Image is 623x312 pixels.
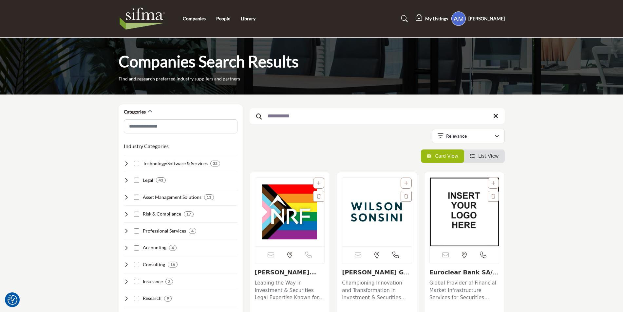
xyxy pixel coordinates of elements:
a: View List [470,153,499,159]
div: 11 Results For Asset Management Solutions [204,194,214,200]
button: Show hide supplier dropdown [451,11,466,26]
span: Card View [435,153,458,159]
img: Wilson Sonsini Goodrich & Rosati [342,178,412,246]
input: Select Technology/Software & Services checkbox [134,161,139,166]
b: 9 [167,296,169,301]
h4: Professional Services: Delivering staffing, training, and outsourcing services to support securit... [143,228,186,234]
h4: Research: Conducting market, financial, economic, and industry research for securities industry p... [143,295,161,302]
h4: Legal: Providing legal advice, compliance support, and litigation services to securities industry... [143,177,153,183]
a: Championing Innovation and Transformation in Investment & Securities With a longstanding history ... [342,278,412,302]
div: 17 Results For Risk & Compliance [184,211,194,217]
h3: Norton Rose Fulbright [255,269,325,276]
img: Site Logo [119,6,169,32]
div: 9 Results For Research [164,296,172,302]
button: Relevance [432,129,505,143]
h2: Categories [124,109,146,115]
span: List View [478,153,499,159]
input: Select Legal checkbox [134,178,139,183]
a: Library [241,16,255,21]
b: 4 [191,229,194,233]
a: Open Listing in new tab [342,178,412,246]
h4: Insurance: Offering insurance solutions to protect securities industry firms from various risks. [143,278,163,285]
div: 32 Results For Technology/Software & Services [210,161,220,166]
b: 32 [213,161,217,166]
a: Euroclear Bank SA/[GEOGRAPHIC_DATA]... [429,269,499,290]
div: 4 Results For Professional Services [189,228,196,234]
b: 11 [207,195,211,199]
h3: Euroclear Bank SA/NV [429,269,500,276]
a: View Card [427,153,458,159]
input: Select Asset Management Solutions checkbox [134,195,139,200]
div: 4 Results For Accounting [169,245,177,251]
b: 2 [168,279,170,284]
a: Add To List [491,181,495,186]
b: 43 [159,178,163,182]
li: Card View [421,149,464,163]
h3: Wilson Sonsini Goodrich & Rosati [342,269,412,276]
div: 2 Results For Insurance [165,279,173,285]
a: Open Listing in new tab [255,178,325,246]
h1: Companies Search Results [119,51,299,72]
p: Relevance [446,133,467,139]
input: Select Consulting checkbox [134,262,139,267]
p: Championing Innovation and Transformation in Investment & Securities With a longstanding history ... [342,279,412,302]
a: Add To List [404,181,408,186]
button: Consent Preferences [8,295,17,305]
b: 17 [186,212,191,217]
input: Search Category [124,119,237,133]
a: Leading the Way in Investment & Securities Legal Expertise Known for its comprehensive suite of s... [255,278,325,302]
a: Search [395,13,412,24]
a: [PERSON_NAME]... [255,269,316,276]
a: Global Provider of Financial Market Infrastructure Services for Securities Transactions and Funds... [429,278,500,302]
a: Add To List [317,181,321,186]
img: Norton Rose Fulbright [255,178,325,246]
img: Euroclear Bank SA/NV [430,178,499,246]
li: List View [464,149,505,163]
a: [PERSON_NAME] Goodr... [342,269,412,283]
a: Open Listing in new tab [430,178,499,246]
input: Select Professional Services checkbox [134,228,139,234]
a: Companies [183,16,206,21]
input: Select Risk & Compliance checkbox [134,212,139,217]
h5: [PERSON_NAME] [468,15,505,22]
p: Global Provider of Financial Market Infrastructure Services for Securities Transactions and Funds... [429,279,500,302]
div: My Listings [416,15,448,23]
button: Industry Categories [124,142,169,150]
b: 16 [170,262,175,267]
a: People [216,16,230,21]
h4: Risk & Compliance: Helping securities industry firms manage risk, ensure compliance, and prevent ... [143,211,181,217]
h4: Technology/Software & Services: Developing and implementing technology solutions to support secur... [143,160,208,167]
h4: Accounting: Providing financial reporting, auditing, tax, and advisory services to securities ind... [143,244,166,251]
h4: Asset Management Solutions: Offering investment strategies, portfolio management, and performance... [143,194,201,200]
input: Select Accounting checkbox [134,245,139,251]
img: Revisit consent button [8,295,17,305]
div: 16 Results For Consulting [168,262,178,268]
h5: My Listings [425,16,448,22]
div: 43 Results For Legal [156,177,166,183]
input: Select Insurance checkbox [134,279,139,284]
input: Select Research checkbox [134,296,139,301]
b: 4 [172,246,174,250]
h4: Consulting: Providing strategic, operational, and technical consulting services to securities ind... [143,261,165,268]
p: Find and research preferred industry suppliers and partners [119,76,240,82]
input: Search Keyword [250,108,505,124]
p: Leading the Way in Investment & Securities Legal Expertise Known for its comprehensive suite of s... [255,279,325,302]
